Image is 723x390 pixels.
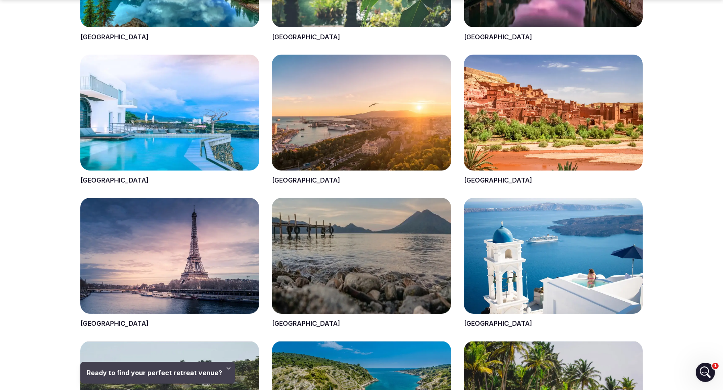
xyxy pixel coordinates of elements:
a: [GEOGRAPHIC_DATA] [272,176,340,184]
a: [GEOGRAPHIC_DATA] [80,176,149,184]
a: [GEOGRAPHIC_DATA] [464,176,532,184]
span: 1 [712,363,719,369]
a: [GEOGRAPHIC_DATA] [272,319,340,327]
a: [GEOGRAPHIC_DATA] [464,319,532,327]
a: [GEOGRAPHIC_DATA] [272,33,340,41]
iframe: Intercom live chat [696,363,715,382]
a: [GEOGRAPHIC_DATA] [464,33,532,41]
a: [GEOGRAPHIC_DATA] [80,319,149,327]
a: [GEOGRAPHIC_DATA] [80,33,149,41]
